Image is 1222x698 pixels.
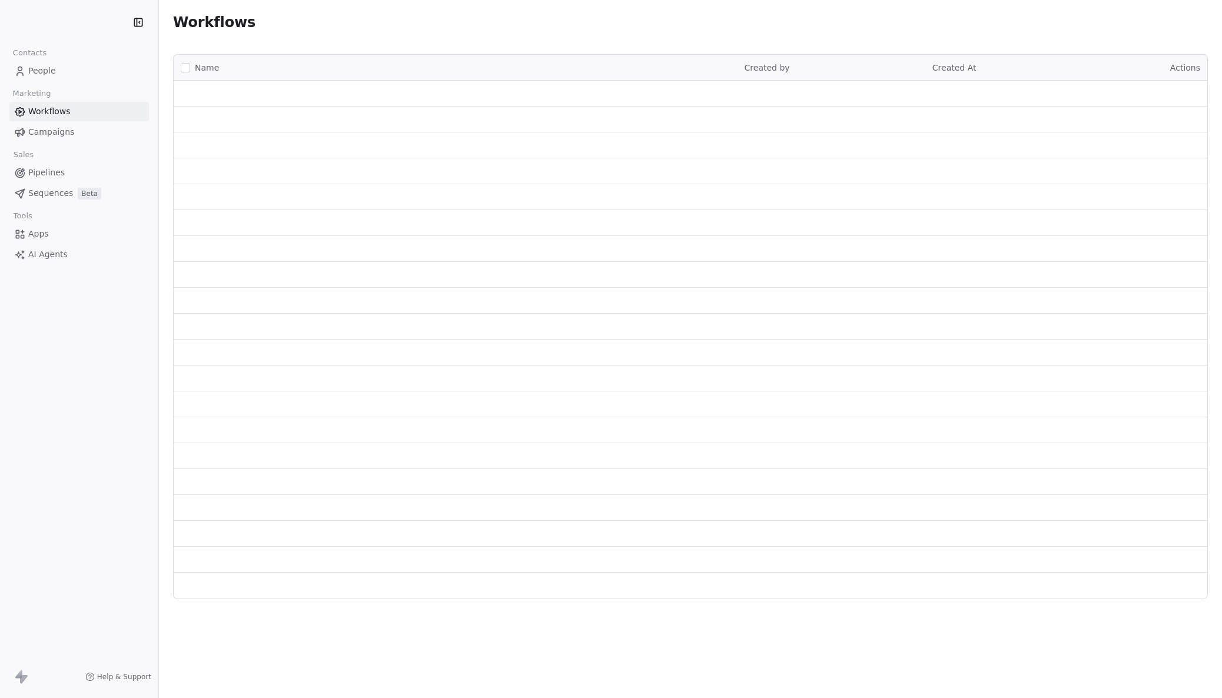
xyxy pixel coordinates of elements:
span: Apps [28,228,49,240]
a: Workflows [9,102,149,121]
span: Actions [1170,63,1200,72]
span: Sequences [28,187,73,200]
span: Campaigns [28,126,74,138]
span: Marketing [8,85,56,102]
span: Created At [932,63,977,72]
span: Workflows [28,105,71,118]
span: Sales [8,146,39,164]
span: Beta [78,188,101,200]
span: Name [195,62,219,74]
span: Created by [745,63,790,72]
span: AI Agents [28,248,68,261]
a: People [9,61,149,81]
span: People [28,65,56,77]
a: SequencesBeta [9,184,149,203]
span: Contacts [8,44,52,62]
span: Pipelines [28,167,65,179]
a: Help & Support [85,672,151,682]
a: Campaigns [9,122,149,142]
a: Pipelines [9,163,149,182]
span: Help & Support [97,672,151,682]
a: Apps [9,224,149,244]
a: AI Agents [9,245,149,264]
span: Workflows [173,14,255,31]
span: Tools [8,207,37,225]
